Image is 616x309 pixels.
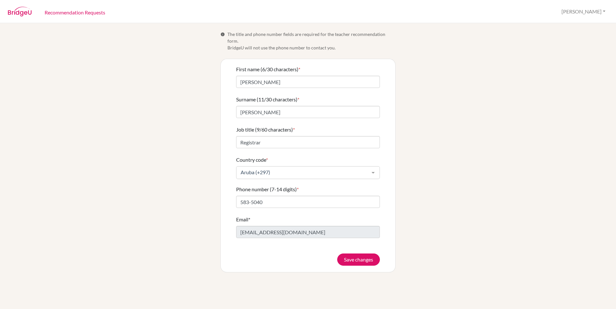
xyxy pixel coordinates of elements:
span: The title and phone number fields are required for the teacher recommendation form. BridgeU will ... [227,31,396,51]
a: Recommendation Requests [39,1,110,23]
label: Job title (9/60 characters) [236,126,295,133]
label: Country code [236,156,268,164]
input: Enter your first name [236,76,380,88]
input: Enter your job title [236,136,380,148]
input: Enter your surname [236,106,380,118]
span: Info [220,32,225,37]
input: Enter your number [236,196,380,208]
label: Phone number (7-14 digits) [236,185,299,193]
label: Email* [236,216,250,223]
button: Save changes [337,253,380,266]
img: BridgeU logo [8,7,32,16]
span: Aruba (+297) [239,169,367,176]
label: First name (6/30 characters) [236,65,300,73]
label: Surname (11/30 characters) [236,96,299,103]
button: [PERSON_NAME] [559,5,608,18]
